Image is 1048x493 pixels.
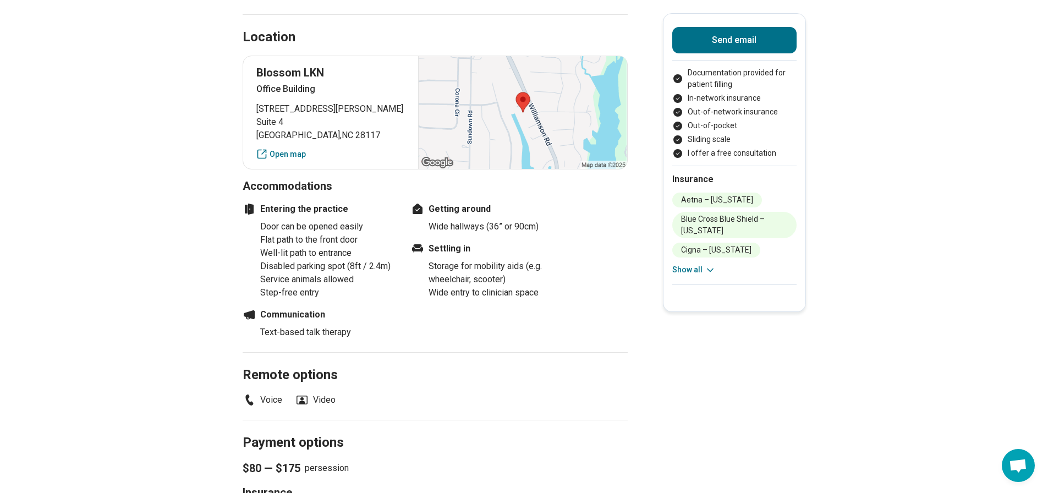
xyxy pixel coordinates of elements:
[672,106,797,118] li: Out-of-network insurance
[260,220,397,233] li: Door can be opened easily
[429,260,565,286] li: Storage for mobility aids (e.g. wheelchair, scooter)
[672,212,797,238] li: Blue Cross Blue Shield – [US_STATE]
[260,273,397,286] li: Service animals allowed
[672,120,797,132] li: Out-of-pocket
[411,242,565,255] h4: Settling in
[672,92,797,104] li: In-network insurance
[243,393,282,407] li: Voice
[672,173,797,186] h2: Insurance
[260,246,397,260] li: Well-lit path to entrance
[243,202,397,216] h4: Entering the practice
[243,339,628,385] h2: Remote options
[260,286,397,299] li: Step-free entry
[672,264,716,276] button: Show all
[243,461,628,476] p: per session
[672,67,797,159] ul: Payment options
[295,393,336,407] li: Video
[256,149,405,160] a: Open map
[256,129,405,142] span: [GEOGRAPHIC_DATA] , NC 28117
[243,28,295,47] h2: Location
[256,116,405,129] span: Suite 4
[260,233,397,246] li: Flat path to the front door
[429,220,565,233] li: Wide hallways (36” or 90cm)
[672,67,797,90] li: Documentation provided for patient filling
[243,178,628,194] h3: Accommodations
[672,134,797,145] li: Sliding scale
[260,326,397,339] li: Text-based talk therapy
[1002,449,1035,482] div: Open chat
[256,83,405,96] p: Office Building
[256,102,405,116] span: [STREET_ADDRESS][PERSON_NAME]
[672,27,797,53] button: Send email
[256,65,405,80] p: Blossom LKN
[672,243,760,258] li: Cigna – [US_STATE]
[411,202,565,216] h4: Getting around
[243,461,300,476] span: $80 — $175
[260,260,397,273] li: Disabled parking spot (8ft / 2.4m)
[243,308,397,321] h4: Communication
[672,147,797,159] li: I offer a free consultation
[429,286,565,299] li: Wide entry to clinician space
[243,407,628,452] h2: Payment options
[672,193,762,207] li: Aetna – [US_STATE]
